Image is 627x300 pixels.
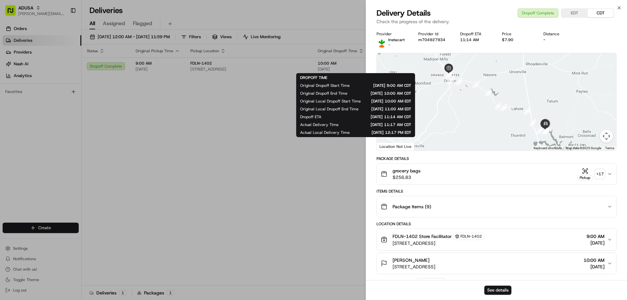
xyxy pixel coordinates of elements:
[377,142,414,150] div: Location Not Live
[393,240,484,246] span: [STREET_ADDRESS]
[587,233,604,240] span: 9:00 AM
[300,75,327,80] span: DROPOFF TIME
[7,26,119,37] p: Welcome 👋
[360,130,411,135] span: [DATE] 12:17 PM EDT
[418,37,445,42] button: m704927934
[577,168,604,181] button: Pickup+17
[492,100,504,112] div: 9
[577,175,593,181] div: Pickup
[584,257,604,263] span: 10:00 AM
[587,9,614,17] button: CDT
[62,95,105,101] span: API Documentation
[4,92,53,104] a: 📗Knowledge Base
[22,62,107,69] div: Start new chat
[497,101,509,114] div: 10
[388,37,405,42] span: Instacart
[7,62,18,74] img: 1736555255976-a54dd68f-1ca7-489b-9aae-adbdc363a1c4
[13,95,50,101] span: Knowledge Base
[22,69,83,74] div: We're available if you need us!
[371,99,411,104] span: [DATE] 10:00 AM EDT
[393,257,429,263] span: [PERSON_NAME]
[358,91,411,96] span: [DATE] 10:00 AM CDT
[377,196,616,217] button: Package Items (9)
[484,286,511,295] button: See details
[377,8,431,18] span: Delivery Details
[300,106,359,112] span: Original Local Dropoff End Time
[460,37,491,42] div: 11:14 AM
[377,31,408,37] div: Provider
[534,146,562,150] button: Keyboard shortcuts
[502,31,533,37] div: Price
[566,146,601,150] span: Map data ©2025 Google
[600,130,613,143] button: Map camera controls
[378,142,400,150] a: Open this area in Google Maps (opens a new window)
[300,130,350,135] span: Actual Local Delivery Time
[7,95,12,101] div: 📗
[388,42,390,48] span: -
[416,278,445,286] button: Add Event
[17,42,108,49] input: Clear
[393,167,421,174] span: grocery bags
[377,18,617,25] p: Check the progress of the delivery.
[65,111,79,116] span: Pylon
[460,31,491,37] div: Dropoff ETA
[502,37,533,42] div: $7.90
[418,31,450,37] div: Provider Id
[377,156,617,161] div: Package Details
[561,9,587,17] button: EDT
[7,7,20,20] img: Nash
[300,91,347,96] span: Original Dropoff End Time
[300,122,339,127] span: Actual Delivery Time
[587,240,604,246] span: [DATE]
[377,164,616,184] button: grocery bags$256.83Pickup+17
[526,116,539,129] div: 12
[460,234,482,239] span: FDLN-1402
[377,221,617,227] div: Location Details
[377,189,617,194] div: Items Details
[378,142,400,150] img: Google
[46,110,79,116] a: Powered byPylon
[533,124,545,137] div: 13
[377,229,616,250] button: FDLN-1402 Store FacilitatorFDLN-1402[STREET_ADDRESS]9:00 AM[DATE]
[393,263,435,270] span: [STREET_ADDRESS]
[377,279,412,285] div: Delivery Activity
[584,263,604,270] span: [DATE]
[369,106,411,112] span: [DATE] 11:00 AM EDT
[377,253,616,274] button: [PERSON_NAME][STREET_ADDRESS]10:00 AM[DATE]
[349,122,411,127] span: [DATE] 11:17 AM CDT
[300,114,321,119] span: Dropoff ETA
[332,114,411,119] span: [DATE] 11:14 AM CDT
[482,86,494,99] div: 8
[521,105,533,117] div: 11
[300,83,350,88] span: Original Dropoff Start Time
[393,233,452,240] span: FDLN-1402 Store Facilitator
[543,37,575,42] div: -
[55,95,60,101] div: 💻
[470,78,482,90] div: 7
[605,146,614,150] a: Terms (opens in new tab)
[53,92,107,104] a: 💻API Documentation
[444,74,457,87] div: 5
[595,169,604,179] div: + 17
[543,31,575,37] div: Distance
[111,64,119,72] button: Start new chat
[577,168,593,181] button: Pickup
[300,99,361,104] span: Original Local Dropoff Start Time
[377,37,387,48] img: profile_instacart_ahold_partner.png
[360,83,411,88] span: [DATE] 9:00 AM CDT
[393,174,421,181] span: $256.83
[453,75,465,88] div: 6
[393,203,431,210] span: Package Items ( 9 )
